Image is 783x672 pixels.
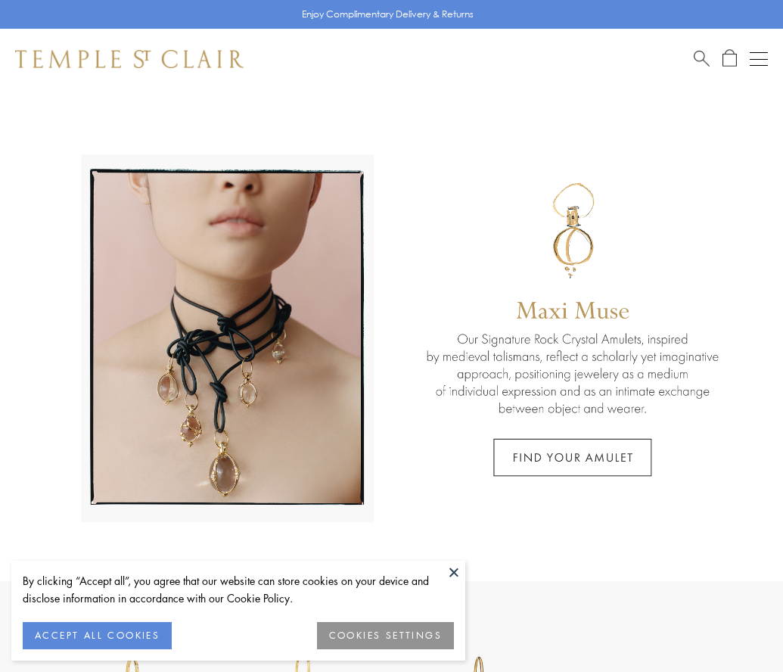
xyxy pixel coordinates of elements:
button: COOKIES SETTINGS [317,622,454,649]
div: By clicking “Accept all”, you agree that our website can store cookies on your device and disclos... [23,572,454,607]
a: Search [694,49,710,68]
a: Open Shopping Bag [722,49,737,68]
p: Enjoy Complimentary Delivery & Returns [302,7,474,22]
img: Temple St. Clair [15,50,244,68]
button: Open navigation [750,50,768,68]
button: ACCEPT ALL COOKIES [23,622,172,649]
